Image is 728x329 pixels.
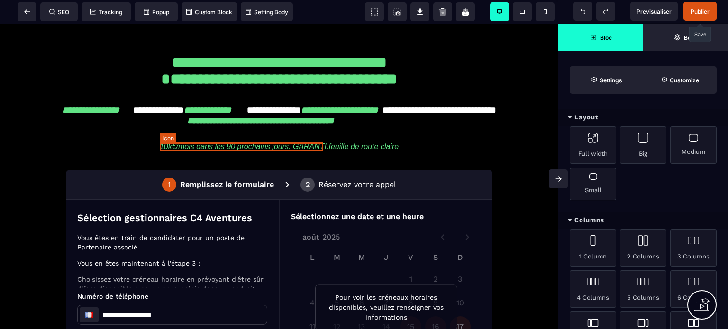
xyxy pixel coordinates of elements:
strong: Customize [670,77,699,84]
p: Réservez votre appel [311,28,389,39]
span: 1. Quel montant seriez-vous prêt à investir pour démarrer cet accompagnement ? [70,286,263,303]
span: (Choix unique) [150,296,195,303]
span: Nom de famille [169,182,219,190]
p: Remplissez le formulaire [173,28,267,39]
p: Sélection gestionnaires C4 Aventures [70,60,245,73]
span: Screenshot [388,2,407,21]
p: Vous êtes en train de candidater pour un poste de Partenaire associé [70,82,257,101]
div: 4 Columns [570,270,616,308]
i: 10k€/mois dans les 90 prochains jours. GARANTI. [160,119,329,127]
div: Layout [558,109,728,126]
div: France: + 33 [73,156,91,171]
p: Sélectionnez une date et une heure [284,60,474,71]
div: Columns [558,212,728,229]
span: Open Layer Manager [643,24,728,51]
span: Open Style Manager [643,66,717,94]
p: Pour voir les créneaux horaires disponibles, veuillez renseigner vos informations [316,142,442,171]
span: Publier [691,8,710,15]
span: Setting Body [246,9,288,16]
div: Big [620,126,666,164]
i: feuille de route claire [328,119,399,127]
span: Settings [570,66,643,94]
span: Preview [630,2,678,21]
div: 2 [299,30,303,37]
span: Previsualiser [637,8,672,15]
span: Prénom [70,182,95,190]
span: Email [70,222,88,230]
strong: Bloc [600,34,612,41]
div: Small [570,168,616,200]
span: SEO [49,9,69,16]
span: Tracking [90,9,122,16]
span: Popup [144,9,169,16]
div: 6 Columns [670,270,717,308]
p: Questions [70,265,260,277]
div: 5 Columns [620,270,666,308]
div: 3 Columns [670,229,717,267]
p: Choisissez votre créneau horaire en prévoyant d'être sûr d'être disponible à ce moment précis dan... [70,124,257,161]
span: Custom Block [186,9,232,16]
div: 2 Columns [620,229,666,267]
div: 1 [161,30,164,37]
span: View components [365,2,384,21]
span: Open Blocks [558,24,643,51]
div: Medium [670,126,717,164]
p: Vous en êtes maintenant à l'étape 3 : [70,107,257,117]
div: Full width [570,126,616,164]
strong: Settings [600,77,622,84]
span: Numéro de téléphone [70,142,141,149]
strong: Body [684,34,698,41]
label: Moins de 3 000€ [65,304,260,322]
div: 1 Column [570,229,616,267]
